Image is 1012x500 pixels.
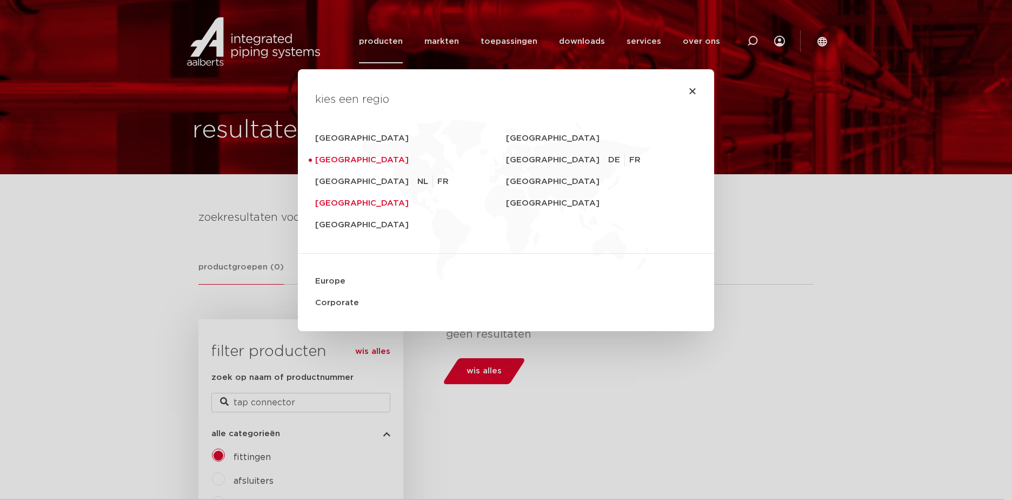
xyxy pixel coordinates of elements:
h4: kies een regio [315,91,697,108]
a: [GEOGRAPHIC_DATA] [315,214,506,236]
ul: [GEOGRAPHIC_DATA] [608,149,649,171]
a: [GEOGRAPHIC_DATA] [506,193,697,214]
a: FR [437,175,449,188]
nav: Menu [315,128,697,314]
a: FR [629,154,645,167]
a: [GEOGRAPHIC_DATA] [315,149,506,171]
ul: [GEOGRAPHIC_DATA] [417,171,449,193]
a: [GEOGRAPHIC_DATA] [315,128,506,149]
a: Europe [315,271,697,292]
a: [GEOGRAPHIC_DATA] [506,171,697,193]
a: Close [688,87,697,95]
a: Corporate [315,292,697,314]
a: [GEOGRAPHIC_DATA] [315,171,417,193]
a: NL [417,175,433,188]
a: [GEOGRAPHIC_DATA] [506,149,608,171]
a: [GEOGRAPHIC_DATA] [315,193,506,214]
a: DE [608,154,625,167]
a: [GEOGRAPHIC_DATA] [506,128,697,149]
